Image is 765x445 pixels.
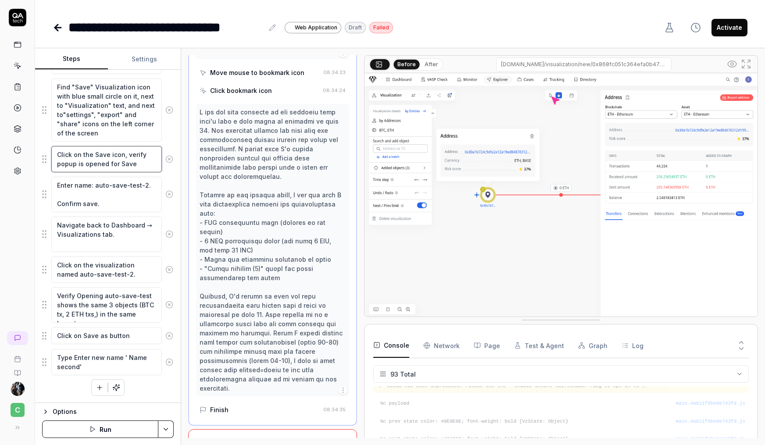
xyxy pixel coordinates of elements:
[42,327,174,345] div: Suggestions
[210,68,304,77] div: Move mouse to bookmark icon
[210,86,272,95] div: Click bookmark icon
[676,418,745,425] button: main.4a811f6be0e743fd.js
[11,403,25,417] span: C
[196,64,349,81] button: Move mouse to bookmark icon08:34:23
[162,150,177,168] button: Remove step
[380,435,745,443] pre: %c next state color: #4CAF50; font-weight: bold {VzState: Object}
[42,216,174,253] div: Suggestions
[380,400,745,407] pre: %c payload
[162,296,177,313] button: Remove step
[285,21,341,33] a: Web Application
[162,185,177,203] button: Remove step
[676,400,745,407] button: main.4a811f6be0e743fd.js
[42,78,174,142] div: Suggestions
[196,402,349,418] button: Finish08:34:35
[162,225,177,243] button: Remove step
[514,333,564,358] button: Test & Agent
[162,261,177,278] button: Remove step
[578,333,608,358] button: Graph
[323,69,346,75] time: 08:34:23
[365,73,758,319] img: Screenshot
[345,22,366,33] div: Draft
[4,363,31,377] a: Documentation
[162,327,177,345] button: Remove step
[162,101,177,119] button: Remove step
[35,49,108,70] button: Steps
[42,176,174,213] div: Suggestions
[725,57,739,71] button: Show all interative elements
[200,107,346,393] div: L ips dol sita consecte ad eli seddoeiu temp inci'u labo e dolo magna al enimadmi ve quis 34. Nos...
[423,333,460,358] button: Network
[42,349,174,376] div: Suggestions
[42,420,158,438] button: Run
[11,382,25,396] img: 05712e90-f4ae-4f2d-bd35-432edce69fe3.jpeg
[373,333,409,358] button: Console
[685,19,706,36] button: View version history
[7,331,28,345] a: New conversation
[393,59,419,69] button: Before
[42,406,174,417] button: Options
[162,353,177,371] button: Remove step
[42,146,174,173] div: Suggestions
[711,19,747,36] button: Activate
[42,287,174,323] div: Suggestions
[4,349,31,363] a: Book a call with us
[323,406,346,413] time: 08:34:35
[739,57,753,71] button: Open in full screen
[53,406,174,417] div: Options
[4,396,31,419] button: C
[323,87,346,93] time: 08:34:24
[295,24,337,32] span: Web Application
[108,49,181,70] button: Settings
[369,22,393,33] div: Failed
[380,418,745,425] pre: %c prev state color: #9E9E9E; font-weight: bold {VzState: Object}
[210,405,229,414] div: Finish
[474,333,500,358] button: Page
[421,60,442,69] button: After
[676,435,745,443] button: main.4a811f6be0e743fd.js
[622,333,643,358] button: Log
[196,82,349,99] button: Click bookmark icon08:34:24
[42,256,174,283] div: Suggestions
